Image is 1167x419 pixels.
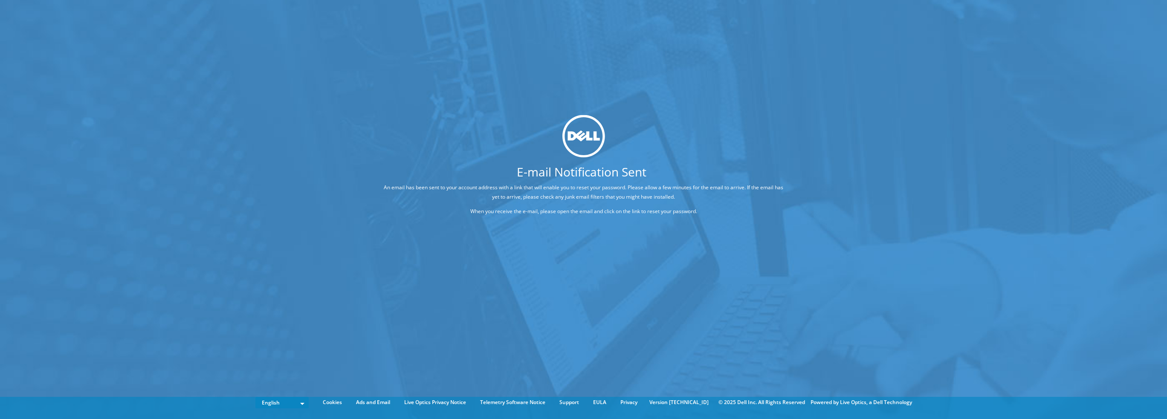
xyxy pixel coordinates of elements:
[645,398,713,407] li: Version [TECHNICAL_ID]
[553,398,585,407] a: Support
[398,398,472,407] a: Live Optics Privacy Notice
[381,182,786,201] p: An email has been sent to your account address with a link that will enable you to reset your pas...
[381,206,786,216] p: When you receive the e-mail, please open the email and click on the link to reset your password.
[474,398,552,407] a: Telemetry Software Notice
[587,398,613,407] a: EULA
[562,115,605,158] img: dell_svg_logo.svg
[714,398,809,407] li: © 2025 Dell Inc. All Rights Reserved
[614,398,644,407] a: Privacy
[350,398,397,407] a: Ads and Email
[349,165,814,177] h1: E-mail Notification Sent
[811,398,912,407] li: Powered by Live Optics, a Dell Technology
[316,398,348,407] a: Cookies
